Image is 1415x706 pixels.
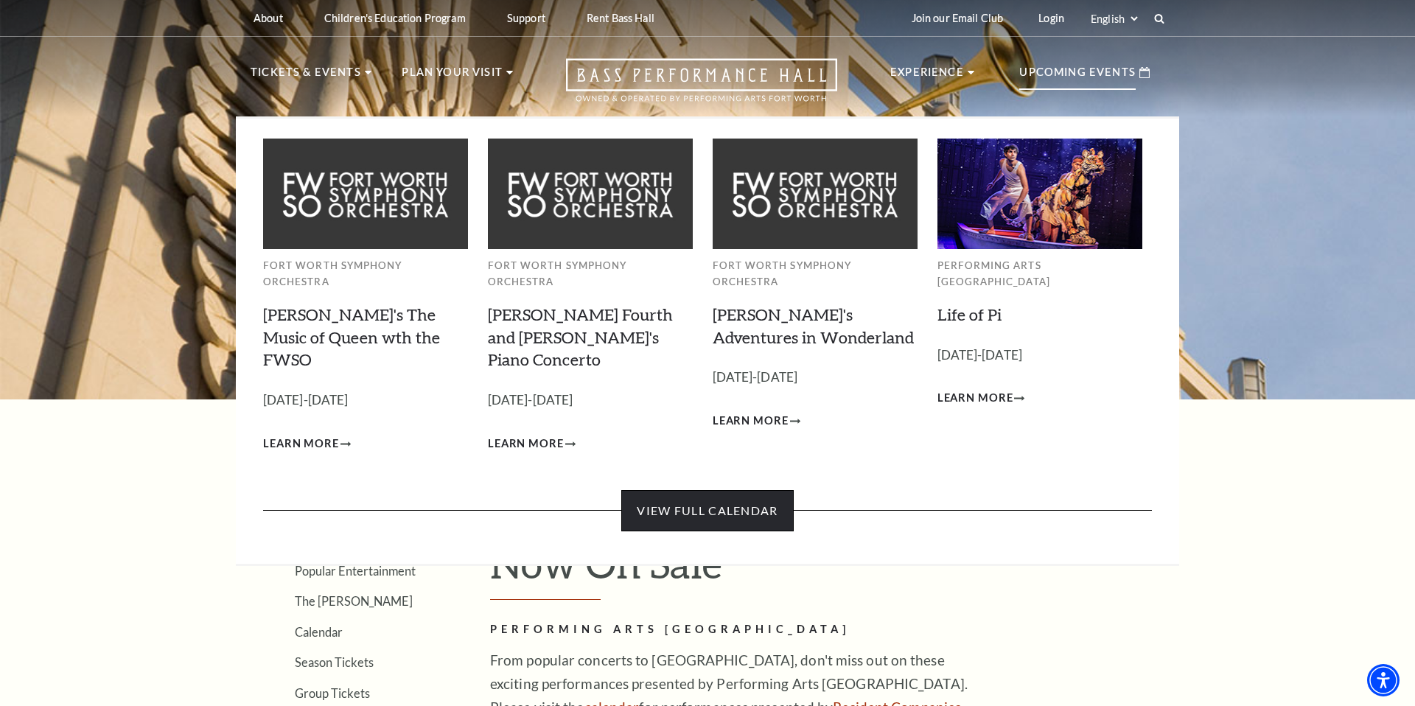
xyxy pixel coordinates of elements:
[937,345,1142,366] p: [DATE]-[DATE]
[890,63,964,90] p: Experience
[263,390,468,411] p: [DATE]-[DATE]
[713,304,914,347] a: [PERSON_NAME]'s Adventures in Wonderland
[507,12,545,24] p: Support
[488,304,673,370] a: [PERSON_NAME] Fourth and [PERSON_NAME]'s Piano Concerto
[713,257,918,290] p: Fort Worth Symphony Orchestra
[254,12,283,24] p: About
[713,412,800,430] a: Learn More Alice's Adventures in Wonderland
[937,389,1013,408] span: Learn More
[488,435,576,453] a: Learn More Brahms Fourth and Grieg's Piano Concerto
[490,539,1164,600] h1: Now On Sale
[263,304,440,370] a: [PERSON_NAME]'s The Music of Queen wth the FWSO
[1088,12,1140,26] select: Select:
[713,139,918,248] img: Fort Worth Symphony Orchestra
[488,139,693,248] img: Fort Worth Symphony Orchestra
[937,139,1142,248] img: Performing Arts Fort Worth
[295,594,413,608] a: The [PERSON_NAME]
[587,12,654,24] p: Rent Bass Hall
[263,139,468,248] img: Fort Worth Symphony Orchestra
[513,58,890,116] a: Open this option
[263,435,351,453] a: Learn More Windborne's The Music of Queen wth the FWSO
[1019,63,1136,90] p: Upcoming Events
[488,257,693,290] p: Fort Worth Symphony Orchestra
[713,367,918,388] p: [DATE]-[DATE]
[263,435,339,453] span: Learn More
[324,12,466,24] p: Children's Education Program
[937,257,1142,290] p: Performing Arts [GEOGRAPHIC_DATA]
[713,412,789,430] span: Learn More
[490,621,969,639] h2: Performing Arts [GEOGRAPHIC_DATA]
[295,655,374,669] a: Season Tickets
[295,625,343,639] a: Calendar
[488,390,693,411] p: [DATE]-[DATE]
[295,686,370,700] a: Group Tickets
[402,63,503,90] p: Plan Your Visit
[937,304,1002,324] a: Life of Pi
[937,389,1025,408] a: Learn More Life of Pi
[621,490,793,531] a: View Full Calendar
[488,435,564,453] span: Learn More
[1367,664,1400,696] div: Accessibility Menu
[263,257,468,290] p: Fort Worth Symphony Orchestra
[251,63,361,90] p: Tickets & Events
